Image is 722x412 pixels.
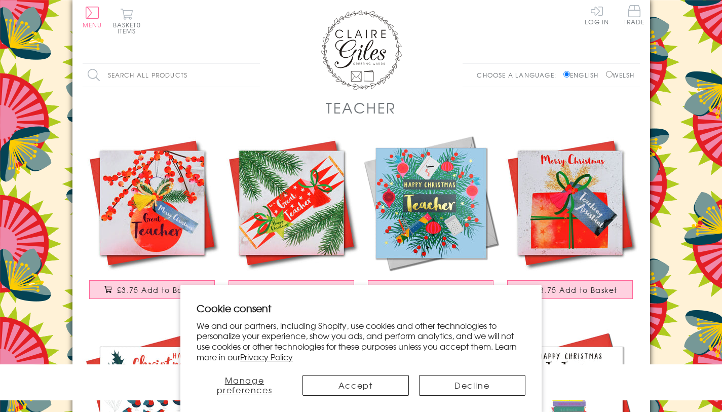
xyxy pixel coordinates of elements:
[419,375,525,396] button: Decline
[240,351,293,363] a: Privacy Policy
[477,70,561,80] p: Choose a language:
[585,5,609,25] a: Log In
[83,20,102,29] span: Menu
[117,285,200,295] span: £3.75 Add to Basket
[606,70,635,80] label: Welsh
[563,70,603,80] label: English
[229,280,354,299] button: £3.75 Add to Basket
[89,280,215,299] button: £3.75 Add to Basket
[535,285,618,295] span: £3.75 Add to Basket
[507,280,633,299] button: £3.75 Add to Basket
[118,20,141,35] span: 0 items
[321,10,402,90] img: Claire Giles Greetings Cards
[368,280,493,299] button: £3.50 Add to Basket
[606,71,613,78] input: Welsh
[563,71,570,78] input: English
[113,8,141,34] button: Basket0 items
[222,133,361,273] img: Christmas Card, Cracker, To a Great Teacher, Happy Christmas, Tassel Embellished
[217,374,273,396] span: Manage preferences
[302,375,409,396] button: Accept
[624,5,645,27] a: Trade
[361,133,501,273] img: Christmas Card, Teacher Wreath and Baubles, text foiled in shiny gold
[197,375,292,396] button: Manage preferences
[83,64,260,87] input: Search all products
[326,97,396,118] h1: Teacher
[83,133,222,273] img: Christmas Card, Bauble and Berries, Great Teacher, Tassel Embellished
[250,64,260,87] input: Search
[83,133,222,309] a: Christmas Card, Bauble and Berries, Great Teacher, Tassel Embellished £3.75 Add to Basket
[361,133,501,309] a: Christmas Card, Teacher Wreath and Baubles, text foiled in shiny gold £3.50 Add to Basket
[501,133,640,309] a: Christmas Card, Present, Merry Christmas, Teaching Assistant, Tassel Embellished £3.75 Add to Basket
[222,133,361,309] a: Christmas Card, Cracker, To a Great Teacher, Happy Christmas, Tassel Embellished £3.75 Add to Basket
[197,320,525,362] p: We and our partners, including Shopify, use cookies and other technologies to personalize your ex...
[501,133,640,273] img: Christmas Card, Present, Merry Christmas, Teaching Assistant, Tassel Embellished
[83,7,102,28] button: Menu
[624,5,645,25] span: Trade
[197,301,525,315] h2: Cookie consent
